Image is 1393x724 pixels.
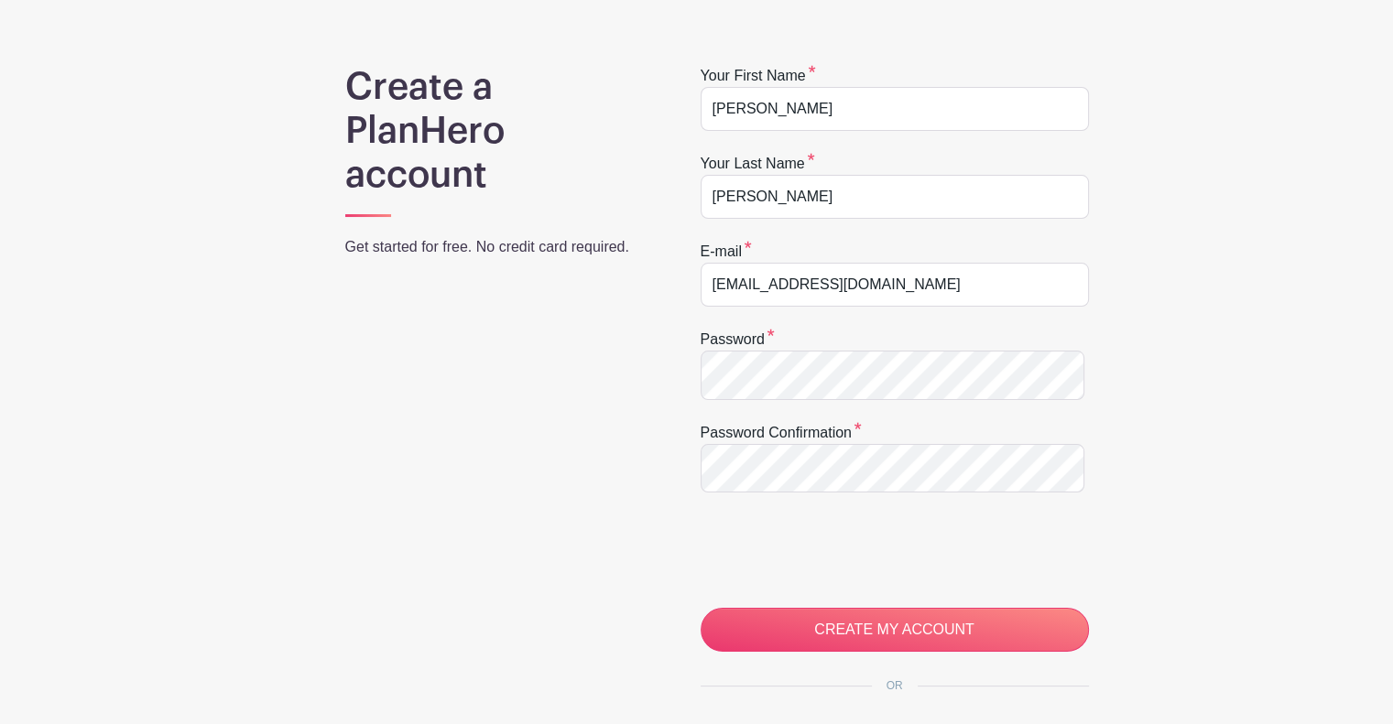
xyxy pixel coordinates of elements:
[701,329,775,351] label: Password
[701,263,1089,307] input: e.g. julie@eventco.com
[701,608,1089,652] input: CREATE MY ACCOUNT
[701,514,979,586] iframe: reCAPTCHA
[701,153,815,175] label: Your last name
[345,65,653,197] h1: Create a PlanHero account
[701,65,816,87] label: Your first name
[701,87,1089,131] input: e.g. Julie
[872,679,918,692] span: OR
[701,422,862,444] label: Password confirmation
[345,236,653,258] p: Get started for free. No credit card required.
[701,241,752,263] label: E-mail
[701,175,1089,219] input: e.g. Smith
